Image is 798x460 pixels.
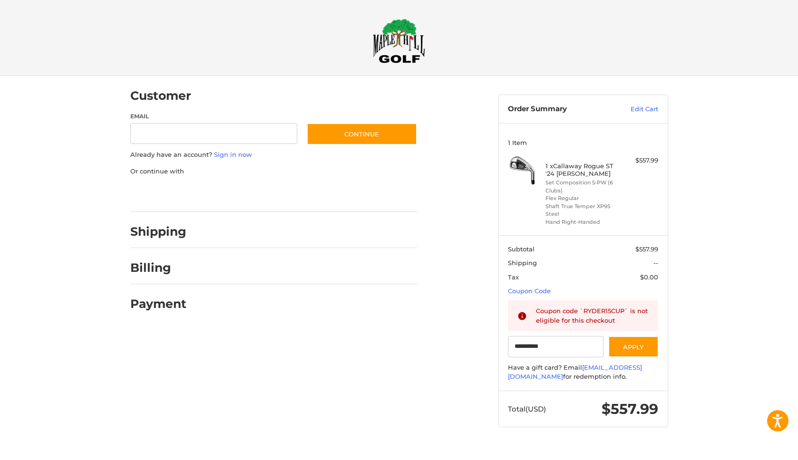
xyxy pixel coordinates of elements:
h2: Customer [130,88,191,103]
button: Apply [608,336,659,357]
a: Edit Cart [610,105,658,114]
span: Subtotal [508,245,535,253]
a: Coupon Code [508,287,551,295]
iframe: PayPal-venmo [288,185,360,202]
li: Set Composition 5-PW (6 Clubs) [545,179,618,194]
li: Flex Regular [545,194,618,202]
h2: Shipping [130,224,186,239]
div: $557.99 [621,156,658,165]
div: Coupon code `RYDER15CUP` is not eligible for this checkout [536,307,649,325]
h4: 1 x Callaway Rogue ST '24 [PERSON_NAME] [545,162,618,178]
h2: Billing [130,260,186,275]
img: Maple Hill Golf [373,19,425,63]
iframe: PayPal-paylater [208,185,279,202]
span: Tax [508,273,519,281]
label: Email [130,112,298,121]
p: Or continue with [130,167,417,176]
span: $557.99 [602,400,658,418]
input: Gift Certificate or Coupon Code [508,336,603,357]
span: $0.00 [640,273,658,281]
a: Sign in now [214,151,252,158]
span: Total (USD) [508,404,546,413]
span: -- [653,259,658,267]
button: Continue [307,123,417,145]
li: Hand Right-Handed [545,218,618,226]
div: Have a gift card? Email for redemption info. [508,363,658,382]
iframe: PayPal-paypal [127,185,198,202]
li: Shaft True Temper XP95 Steel [545,202,618,218]
span: Shipping [508,259,537,267]
h2: Payment [130,297,186,311]
h3: Order Summary [508,105,610,114]
span: $557.99 [635,245,658,253]
h3: 1 Item [508,139,658,146]
p: Already have an account? [130,150,417,160]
